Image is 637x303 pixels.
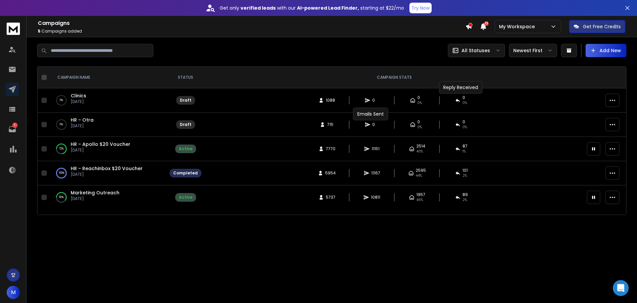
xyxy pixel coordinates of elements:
[372,122,379,127] span: 0
[71,196,119,201] p: [DATE]
[173,170,198,176] div: Completed
[417,100,422,106] span: 0%
[6,123,19,136] a: 1
[326,146,335,151] span: 7770
[60,121,63,128] p: 0 %
[416,149,423,154] span: 40 %
[417,95,420,100] span: 0
[59,194,64,201] p: 60 %
[71,99,86,104] p: [DATE]
[325,170,336,176] span: 5954
[411,5,430,11] p: Try Now
[49,161,166,185] td: 100%HR - Reachinbox $20 Voucher[DATE]
[71,172,143,177] p: [DATE]
[509,44,557,57] button: Newest First
[205,67,583,88] th: CAMPAIGN STATS
[12,123,18,128] p: 1
[416,168,426,173] span: 2595
[71,92,86,99] a: Clinics
[372,98,379,103] span: 0
[71,117,94,123] a: HR - Otra
[71,141,130,148] a: HR - Apollo $20 Voucher
[484,21,489,26] span: 13
[416,144,425,149] span: 2514
[461,47,490,54] p: All Statuses
[71,189,119,196] a: Marketing Outreach
[417,125,422,130] span: 0%
[38,19,465,27] h1: Campaigns
[49,185,166,210] td: 60%Marketing Outreach[DATE]
[462,149,466,154] span: 1 %
[462,197,467,203] span: 2 %
[326,98,335,103] span: 1088
[241,5,276,11] strong: verified leads
[327,122,334,127] span: 715
[38,28,40,34] span: 5
[180,122,191,127] div: Draft
[499,23,537,30] p: My Workspace
[569,20,625,33] button: Get Free Credits
[297,5,359,11] strong: AI-powered Lead Finder,
[60,97,63,104] p: 0 %
[59,170,64,176] p: 100 %
[49,88,166,113] td: 0%Clinics[DATE]
[71,148,130,153] p: [DATE]
[71,165,143,172] a: HR - Reachinbox $20 Voucher
[49,113,166,137] td: 0%HR - Otra[DATE]
[353,108,388,120] div: Emails Sent
[409,3,432,13] button: Try Now
[372,146,380,151] span: 11151
[166,67,205,88] th: STATUS
[371,170,380,176] span: 11167
[586,44,626,57] button: Add New
[417,119,420,125] span: 0
[583,23,621,30] p: Get Free Credits
[180,98,191,103] div: Draft
[220,5,404,11] p: Get only with our starting at $22/mo
[613,280,629,296] div: Open Intercom Messenger
[462,125,467,130] span: 0%
[416,197,423,203] span: 46 %
[179,146,192,151] div: Active
[462,168,468,173] span: 101
[7,23,20,35] img: logo
[179,195,192,200] div: Active
[371,195,380,200] span: 10811
[71,123,94,129] p: [DATE]
[462,119,465,125] span: 0
[7,286,20,299] button: M
[462,173,467,178] span: 2 %
[462,144,467,149] span: 87
[439,81,482,94] div: Reply Received
[326,195,335,200] span: 5737
[462,95,465,100] span: 0
[59,146,64,152] p: 72 %
[416,192,425,197] span: 1957
[49,67,166,88] th: CAMPAIGN NAME
[462,100,467,106] span: 0%
[462,192,468,197] span: 89
[49,137,166,161] td: 72%HR - Apollo $20 Voucher[DATE]
[38,29,465,34] p: Campaigns added
[416,173,422,178] span: 44 %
